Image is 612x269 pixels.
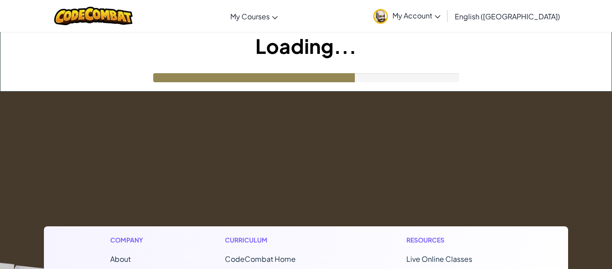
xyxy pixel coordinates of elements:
[0,32,612,60] h1: Loading...
[110,235,152,245] h1: Company
[225,235,333,245] h1: Curriculum
[225,254,296,264] span: CodeCombat Home
[54,7,133,25] img: CodeCombat logo
[406,254,472,264] a: Live Online Classes
[406,235,502,245] h1: Resources
[455,12,560,21] span: English ([GEOGRAPHIC_DATA])
[110,254,131,264] a: About
[373,9,388,24] img: avatar
[230,12,270,21] span: My Courses
[369,2,445,30] a: My Account
[226,4,282,28] a: My Courses
[450,4,565,28] a: English ([GEOGRAPHIC_DATA])
[392,11,440,20] span: My Account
